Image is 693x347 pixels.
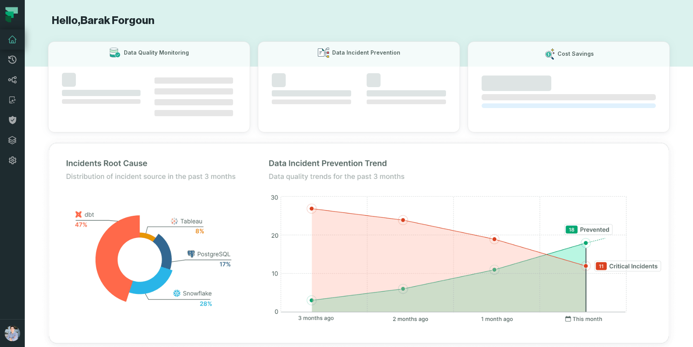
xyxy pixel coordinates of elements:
h1: Hello, Barak Forgoun [48,14,670,27]
h3: Data Quality Monitoring [124,49,189,57]
button: Data Quality Monitoring [48,41,250,132]
h3: Cost Savings [557,50,594,58]
h3: Data Incident Prevention [332,49,400,57]
img: avatar of Alon Nafta [5,326,20,341]
button: Cost Savings [468,41,670,132]
button: Data Incident Prevention [258,41,460,132]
